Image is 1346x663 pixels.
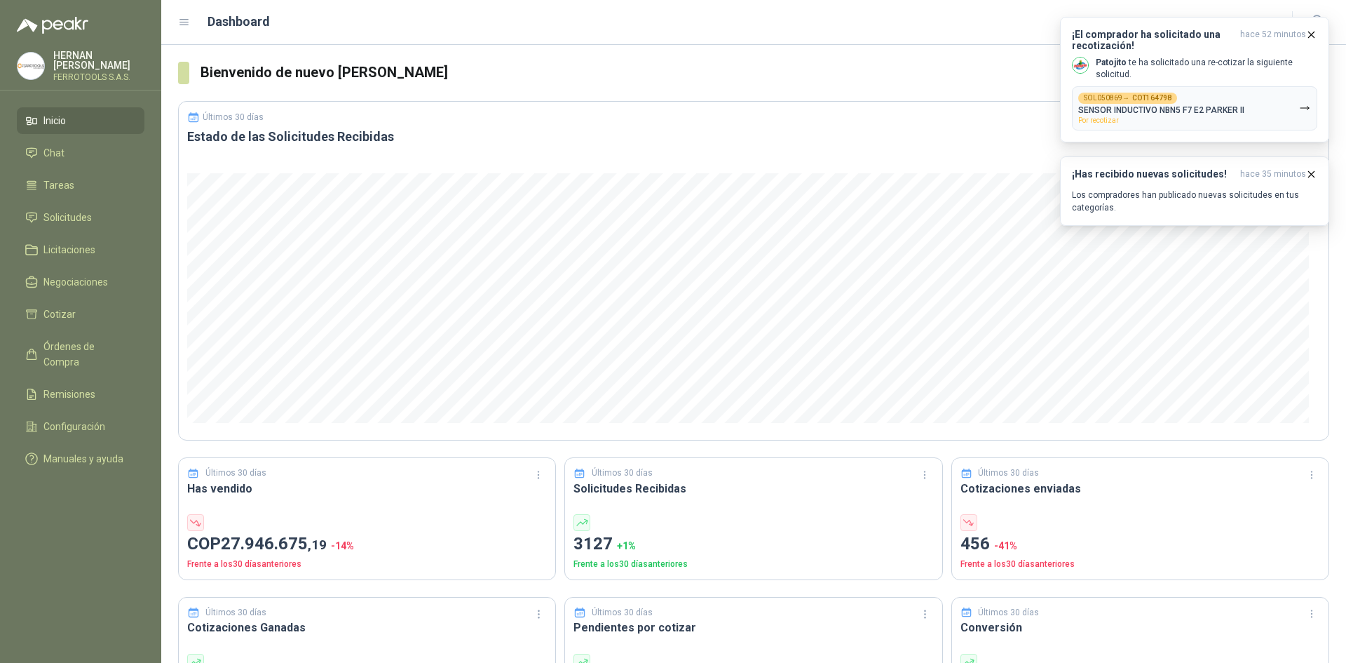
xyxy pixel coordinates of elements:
[331,540,354,551] span: -14 %
[43,419,105,434] span: Configuración
[978,467,1039,480] p: Últimos 30 días
[573,531,933,558] p: 3127
[43,387,95,402] span: Remisiones
[187,480,547,497] h3: Has vendido
[1072,168,1235,180] h3: ¡Has recibido nuevas solicitudes!
[308,537,327,553] span: ,19
[1060,17,1329,142] button: ¡El comprador ha solicitado una recotización!hace 52 minutos Company LogoPatojito te ha solicitad...
[17,413,144,440] a: Configuración
[205,467,266,480] p: Últimos 30 días
[1072,189,1317,214] p: Los compradores han publicado nuevas solicitudes en tus categorías.
[43,242,95,257] span: Licitaciones
[1240,29,1306,51] span: hace 52 minutos
[43,145,64,161] span: Chat
[17,107,144,134] a: Inicio
[1060,156,1329,226] button: ¡Has recibido nuevas solicitudes!hace 35 minutos Los compradores han publicado nuevas solicitudes...
[43,274,108,290] span: Negociaciones
[43,451,123,467] span: Manuales y ayuda
[592,606,653,620] p: Últimos 30 días
[573,558,933,571] p: Frente a los 30 días anteriores
[203,112,264,122] p: Últimos 30 días
[208,12,270,32] h1: Dashboard
[17,446,144,472] a: Manuales y ayuda
[978,606,1039,620] p: Últimos 30 días
[17,140,144,166] a: Chat
[1240,168,1306,180] span: hace 35 minutos
[17,381,144,408] a: Remisiones
[43,339,131,370] span: Órdenes de Compra
[200,62,1329,83] h3: Bienvenido de nuevo [PERSON_NAME]
[960,619,1320,636] h3: Conversión
[17,269,144,295] a: Negociaciones
[53,73,144,81] p: FERROTOOLS S.A.S.
[187,619,547,636] h3: Cotizaciones Ganadas
[994,540,1017,551] span: -41 %
[205,606,266,620] p: Últimos 30 días
[53,51,144,70] p: HERNAN [PERSON_NAME]
[43,307,76,322] span: Cotizar
[1072,29,1235,51] h3: ¡El comprador ha solicitado una recotización!
[17,236,144,263] a: Licitaciones
[43,210,92,225] span: Solicitudes
[1096,58,1127,67] b: Patojito
[17,204,144,231] a: Solicitudes
[592,467,653,480] p: Últimos 30 días
[573,619,933,636] h3: Pendientes por cotizar
[573,480,933,497] h3: Solicitudes Recibidas
[17,301,144,328] a: Cotizar
[1096,57,1317,81] p: te ha solicitado una re-cotizar la siguiente solicitud.
[17,17,88,34] img: Logo peakr
[1078,93,1177,104] div: SOL050869 →
[1073,58,1088,73] img: Company Logo
[221,534,327,554] span: 27.946.675
[617,540,636,551] span: + 1 %
[187,128,1320,145] h3: Estado de las Solicitudes Recibidas
[1078,116,1119,124] span: Por recotizar
[17,333,144,375] a: Órdenes de Compra
[960,480,1320,497] h3: Cotizaciones enviadas
[43,178,74,193] span: Tareas
[17,172,144,199] a: Tareas
[1132,95,1171,102] b: COT164798
[960,531,1320,558] p: 456
[1072,86,1317,130] button: SOL050869→COT164798SENSOR INDUCTIVO NBN5 F7 E2 PARKER IIPor recotizar
[43,113,66,128] span: Inicio
[18,53,44,79] img: Company Logo
[187,531,547,558] p: COP
[960,558,1320,571] p: Frente a los 30 días anteriores
[1078,105,1244,115] p: SENSOR INDUCTIVO NBN5 F7 E2 PARKER II
[187,558,547,571] p: Frente a los 30 días anteriores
